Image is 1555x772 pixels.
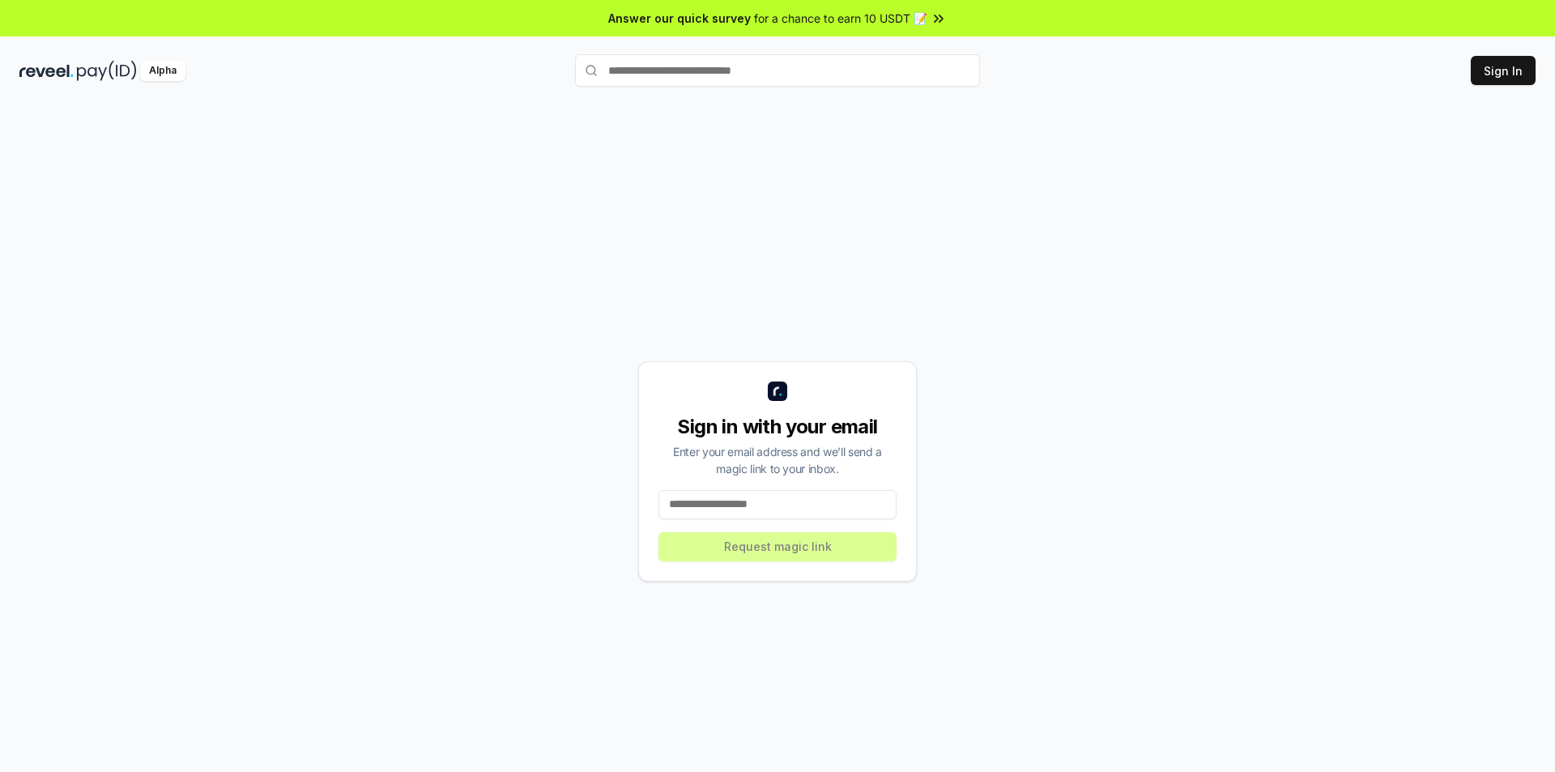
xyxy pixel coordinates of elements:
[754,10,927,27] span: for a chance to earn 10 USDT 📝
[608,10,751,27] span: Answer our quick survey
[19,61,74,81] img: reveel_dark
[77,61,137,81] img: pay_id
[768,382,787,401] img: logo_small
[140,61,185,81] div: Alpha
[658,414,897,440] div: Sign in with your email
[658,443,897,477] div: Enter your email address and we’ll send a magic link to your inbox.
[1471,56,1536,85] button: Sign In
